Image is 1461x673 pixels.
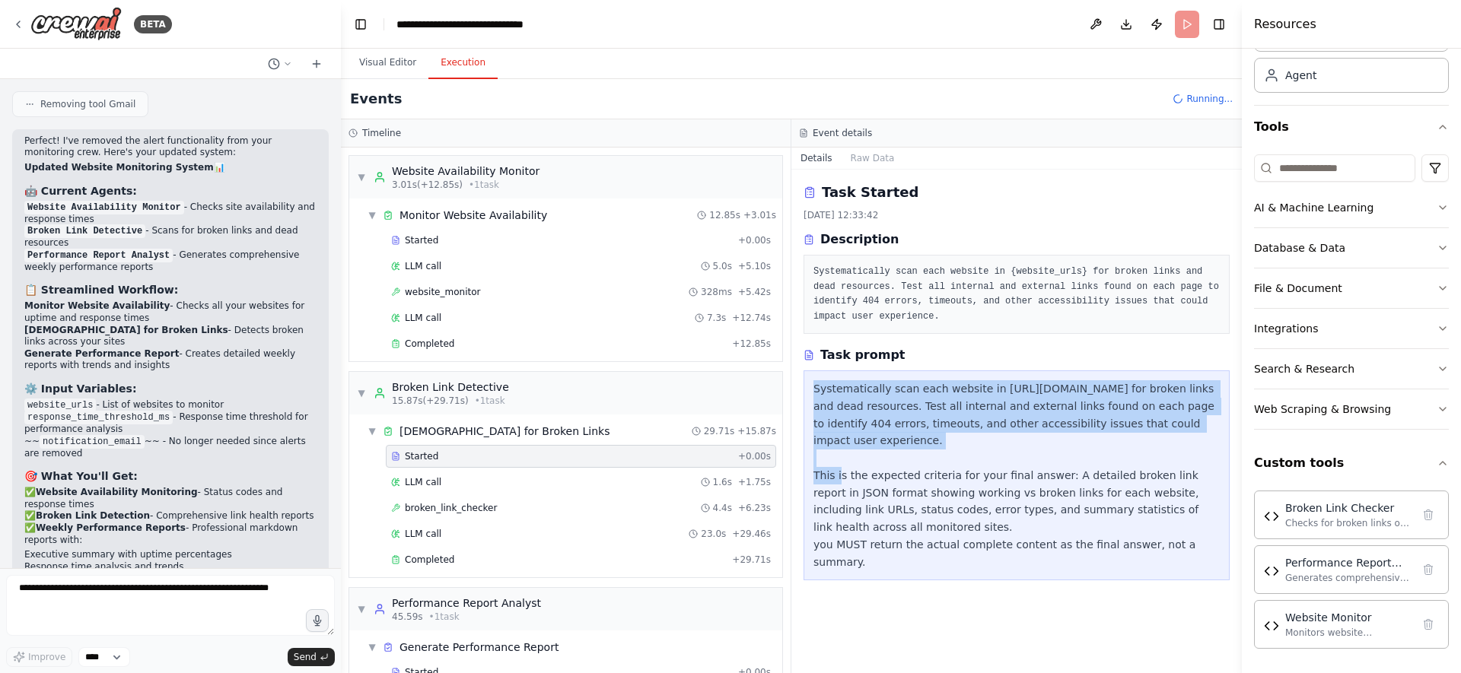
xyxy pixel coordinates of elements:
span: Completed [405,338,454,350]
strong: 🤖 Current Agents: [24,185,137,197]
span: Running... [1186,93,1233,105]
div: Monitors website accessibility by checking HTTP status codes, measuring response times, and handl... [1285,627,1412,639]
span: Send [294,651,317,663]
div: Search & Research [1254,361,1354,376]
code: response_time_threshold_ms [24,411,173,424]
button: Search & Research [1254,349,1449,389]
li: - List of websites to monitor [24,399,317,411]
span: LLM call [405,476,441,488]
span: LLM call [405,260,441,272]
div: Crew [1254,11,1449,105]
button: Hide right sidebar [1208,14,1230,35]
button: Hide left sidebar [350,14,371,35]
h3: Timeline [362,127,401,139]
span: 29.71s [704,425,735,437]
code: notification_email [40,435,145,449]
span: website_monitor [405,286,480,298]
div: Broken Link Checker [1285,500,1412,516]
span: 45.59s [392,611,423,623]
span: ▼ [368,209,377,221]
code: Broken Link Detective [24,224,145,238]
button: Integrations [1254,309,1449,348]
button: Switch to previous chat [262,55,298,73]
li: - Generates comprehensive weekly performance reports [24,249,317,274]
code: Website Availability Monitor [24,201,184,214]
button: Click to speak your automation idea [306,609,329,632]
button: Visual Editor [347,47,428,79]
strong: [DEMOGRAPHIC_DATA] for Broken Links [24,325,228,335]
div: Generate Performance Report [399,640,559,655]
button: File & Document [1254,268,1449,308]
li: - Creates detailed weekly reports with trends and insights [24,348,317,372]
span: + 0.00s [738,234,771,246]
span: Removing tool Gmail [40,98,135,110]
nav: breadcrumb [396,17,568,32]
div: Tools [1254,148,1449,442]
span: LLM call [405,528,441,540]
span: ▼ [368,425,377,437]
li: - Response time threshold for performance analysis [24,411,317,436]
div: Systematically scan each website in [URL][DOMAIN_NAME] for broken links and dead resources. Test ... [813,380,1220,570]
div: [DEMOGRAPHIC_DATA] for Broken Links [399,424,610,439]
span: 7.3s [707,312,726,324]
span: Completed [405,554,454,566]
div: Web Scraping & Browsing [1254,402,1391,417]
h3: Event details [813,127,872,139]
button: Send [288,648,335,666]
h2: 📊 [24,162,317,174]
li: ~~ ~~ - No longer needed since alerts are removed [24,436,317,460]
span: 328ms [701,286,732,298]
div: Generates comprehensive weekly performance reports from monitoring data in JSON format, including... [1285,572,1412,584]
button: Custom tools [1254,442,1449,484]
div: Website Availability Monitor [392,163,540,179]
li: - Checks site availability and response times [24,202,317,226]
h3: Description [820,230,899,249]
span: Started [405,450,438,462]
strong: Monitor Website Availability [24,300,170,311]
div: Agent [1285,68,1316,83]
li: - Checks all your websites for uptime and response times [24,300,317,324]
span: + 15.87s [737,425,776,437]
strong: ⚙️ Input Variables: [24,383,137,395]
span: + 12.74s [732,312,771,324]
strong: Updated Website Monitoring System [24,162,214,173]
strong: Website Availability Monitoring [36,487,198,497]
span: 15.87s (+29.71s) [392,395,469,407]
span: Improve [28,651,65,663]
span: + 5.10s [738,260,771,272]
span: 4.4s [713,502,732,514]
span: 5.0s [713,260,732,272]
span: Started [405,234,438,246]
span: 3.01s (+12.85s) [392,179,463,191]
h4: Resources [1254,15,1316,33]
span: ▼ [368,641,377,653]
strong: Weekly Performance Reports [36,522,186,533]
button: Improve [6,647,72,667]
span: + 5.42s [738,286,771,298]
p: Perfect! I've removed the alert functionality from your monitoring crew. Here's your updated system: [24,135,317,159]
img: Broken Link Checker [1264,509,1279,524]
code: website_urls [24,398,96,412]
strong: Broken Link Detection [36,510,150,521]
li: - Scans for broken links and dead resources [24,225,317,249]
button: AI & Machine Learning [1254,188,1449,227]
h2: Events [350,88,402,110]
button: Database & Data [1254,228,1449,268]
span: + 29.71s [732,554,771,566]
div: Monitor Website Availability [399,208,547,223]
span: + 6.23s [738,502,771,514]
span: + 1.75s [738,476,771,488]
span: • 1 task [469,179,499,191]
li: Response time analysis and trends [24,561,317,573]
span: • 1 task [429,611,460,623]
img: Performance Report Generator [1264,563,1279,579]
div: Database & Data [1254,240,1345,256]
p: ✅ - Status codes and response times ✅ - Comprehensive link health reports ✅ - Professional markdo... [24,487,317,546]
strong: 🎯 What You'll Get: [24,470,138,482]
span: ▼ [357,387,366,399]
div: AI & Machine Learning [1254,200,1373,215]
button: Execution [428,47,498,79]
img: Website Monitor [1264,618,1279,633]
span: 1.6s [713,476,732,488]
div: Integrations [1254,321,1318,336]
